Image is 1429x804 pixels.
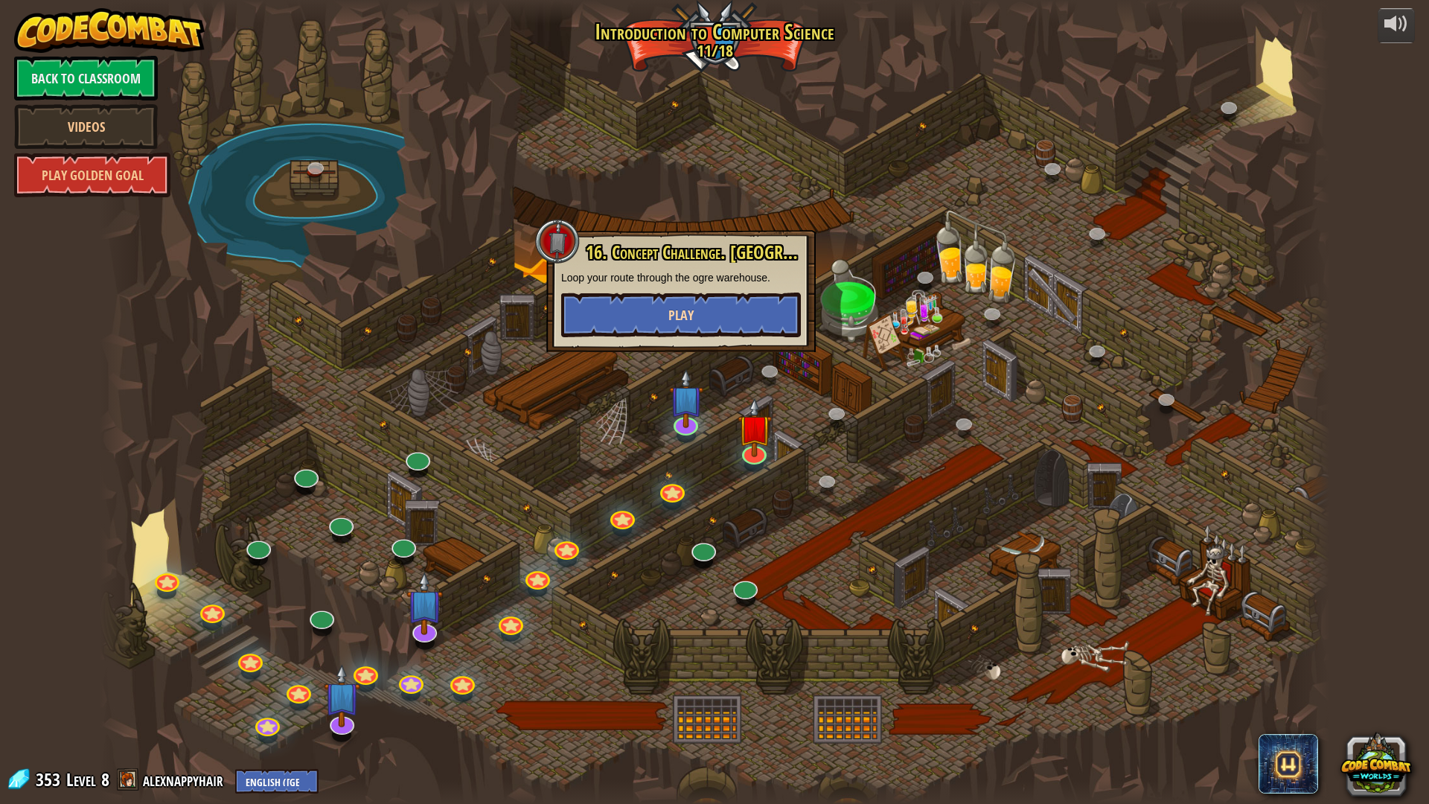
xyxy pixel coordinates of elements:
[669,369,703,428] img: level-banner-unstarted-subscriber.png
[1378,8,1415,43] button: Adjust volume
[561,270,801,285] p: Loop your route through the ogre warehouse.
[36,768,65,791] span: 353
[14,153,170,197] a: Play Golden Goal
[561,293,801,337] button: Play
[66,768,96,792] span: Level
[586,240,874,265] span: 16. Concept Challenge. [GEOGRAPHIC_DATA]
[143,768,228,791] a: alexnappyhair
[737,398,771,457] img: level-banner-unstarted.png
[324,664,360,727] img: level-banner-unstarted-subscriber.png
[14,56,158,100] a: Back to Classroom
[668,306,694,325] span: Play
[101,768,109,791] span: 8
[14,104,158,149] a: Videos
[406,572,443,635] img: level-banner-unstarted-subscriber.png
[14,8,205,53] img: CodeCombat - Learn how to code by playing a game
